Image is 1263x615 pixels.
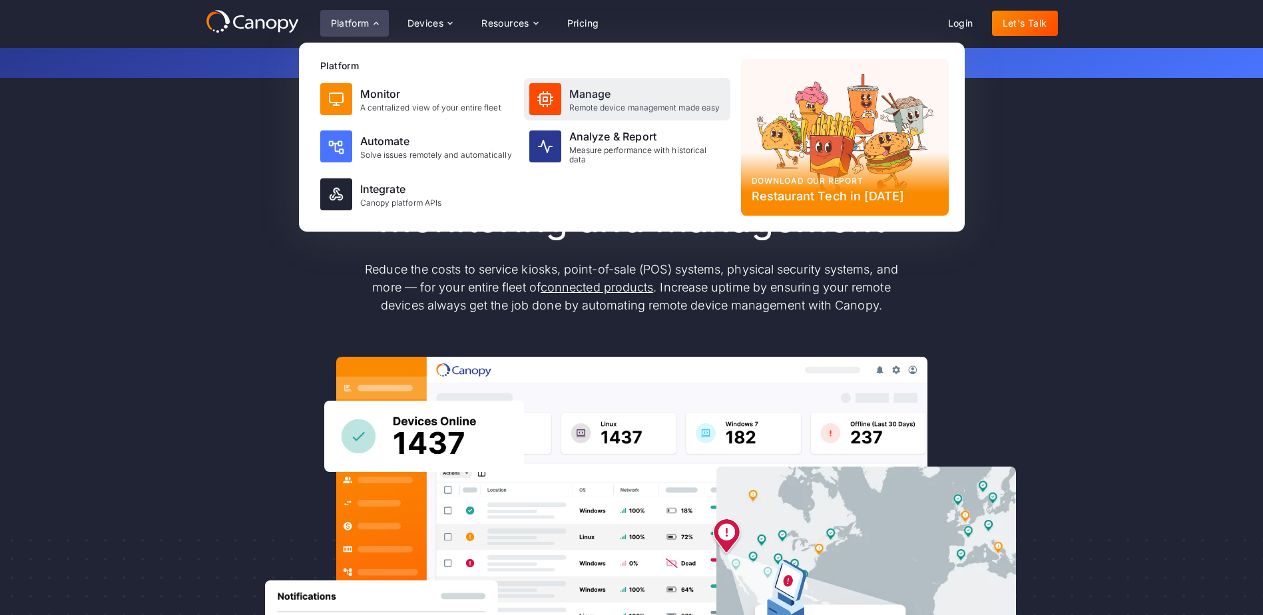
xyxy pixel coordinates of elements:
[752,175,938,187] div: Download our report
[315,173,521,216] a: IntegrateCanopy platform APIs
[360,103,501,112] div: A centralized view of your entire fleet
[569,103,720,112] div: Remote device management made easy
[352,260,911,314] p: Reduce the costs to service kiosks, point-of-sale (POS) systems, physical security systems, and m...
[299,43,965,232] nav: Platform
[320,10,389,37] div: Platform
[360,133,512,149] div: Automate
[569,128,725,144] div: Analyze & Report
[752,187,938,205] div: Restaurant Tech in [DATE]
[320,59,730,73] div: Platform
[324,401,524,472] img: Canopy sees how many devices are online
[524,123,730,170] a: Analyze & ReportMeasure performance with historical data
[541,280,653,294] a: connected products
[315,78,521,120] a: MonitorA centralized view of your entire fleet
[992,11,1058,36] a: Let's Talk
[360,86,501,102] div: Monitor
[524,78,730,120] a: ManageRemote device management made easy
[569,146,725,165] div: Measure performance with historical data
[937,11,984,36] a: Login
[481,19,529,28] div: Resources
[471,10,548,37] div: Resources
[331,19,370,28] div: Platform
[360,150,512,160] div: Solve issues remotely and automatically
[360,181,442,197] div: Integrate
[360,198,442,208] div: Canopy platform APIs
[741,59,949,216] a: Download our reportRestaurant Tech in [DATE]
[315,123,521,170] a: AutomateSolve issues remotely and automatically
[557,11,610,36] a: Pricing
[397,10,463,37] div: Devices
[569,86,720,102] div: Manage
[407,19,444,28] div: Devices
